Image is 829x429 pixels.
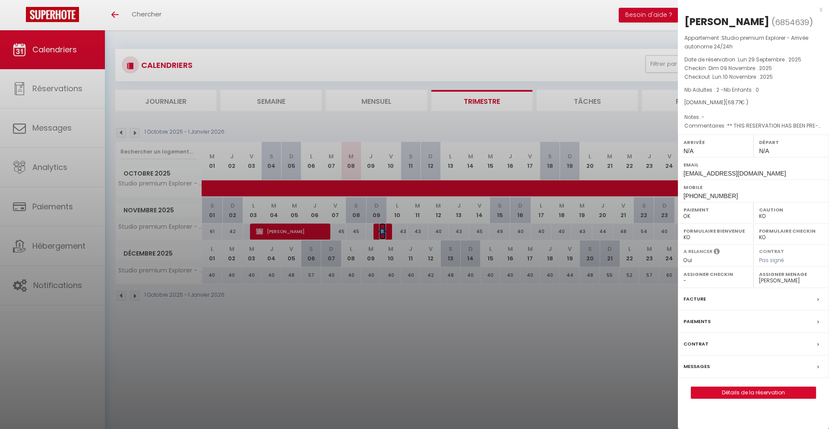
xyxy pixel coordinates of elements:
[683,183,823,192] label: Mobile
[683,160,823,169] label: Email
[683,227,748,235] label: Formulaire Bienvenue
[683,147,693,154] span: N/A
[691,387,816,399] button: Détails de la réservation
[683,295,706,304] label: Facture
[728,99,740,106] span: 68.77
[712,73,773,80] span: Lun 10 Novembre . 2025
[683,248,712,255] label: A relancer
[759,248,784,253] label: Contrat
[759,138,823,147] label: Départ
[725,99,748,106] span: ( € )
[772,16,813,28] span: ( )
[709,64,772,72] span: Dim 09 Novembre . 2025
[702,113,705,121] span: -
[684,73,823,81] p: Checkout :
[724,86,759,93] span: Nb Enfants : 0
[759,270,823,279] label: Assigner Menage
[684,113,823,122] p: Notes :
[775,17,809,28] span: 6854639
[714,248,720,257] i: Sélectionner OUI si vous souhaiter envoyer les séquences de messages post-checkout
[683,362,710,371] label: Messages
[759,205,823,214] label: Caution
[683,170,786,177] span: [EMAIL_ADDRESS][DOMAIN_NAME]
[684,99,823,107] div: [DOMAIN_NAME]
[683,138,748,147] label: Arrivée
[684,64,823,73] p: Checkin :
[759,227,823,235] label: Formulaire Checkin
[683,205,748,214] label: Paiement
[684,55,823,64] p: Date de réservation :
[684,86,759,93] span: Nb Adultes : 2 -
[684,34,823,51] p: Appartement :
[683,317,711,326] label: Paiements
[684,122,823,130] p: Commentaires :
[683,339,709,349] label: Contrat
[683,270,748,279] label: Assigner Checkin
[691,387,816,398] a: Détails de la réservation
[759,147,769,154] span: N/A
[684,34,808,50] span: Studio premium Explorer - Arrivée autonome 24/24h
[678,4,823,15] div: x
[684,15,769,29] div: [PERSON_NAME]
[759,256,784,264] span: Pas signé
[738,56,801,63] span: Lun 29 Septembre . 2025
[683,192,738,199] span: [PHONE_NUMBER]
